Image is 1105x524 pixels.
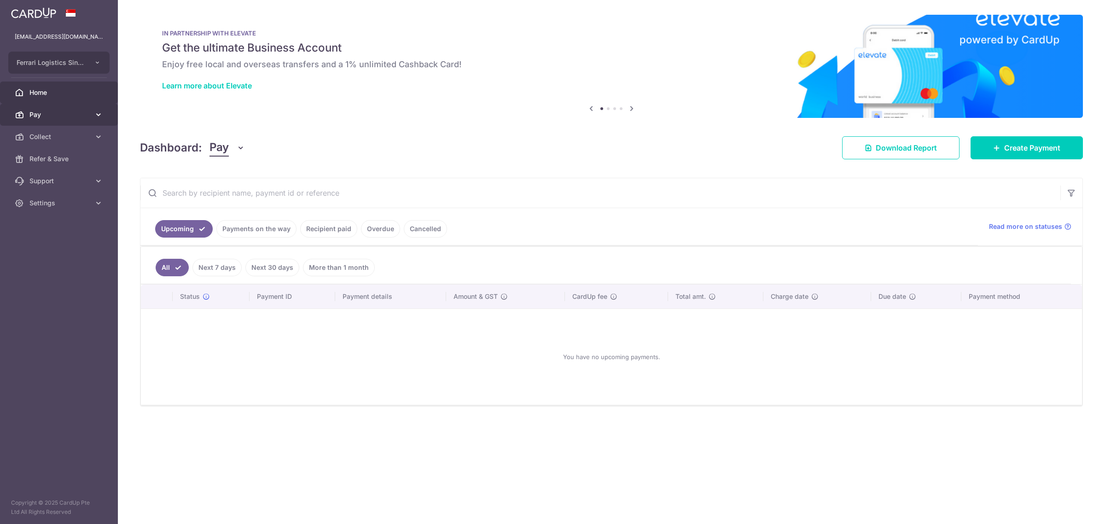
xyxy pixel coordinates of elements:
th: Payment method [961,285,1082,309]
a: Payments on the way [216,220,297,238]
span: Collect [29,132,90,141]
h4: Dashboard: [140,140,202,156]
th: Payment details [335,285,446,309]
a: Create Payment [971,136,1083,159]
div: You have no upcoming payments. [152,316,1071,397]
span: Amount & GST [454,292,498,301]
p: [EMAIL_ADDRESS][DOMAIN_NAME] [15,32,103,41]
span: Total amt. [675,292,706,301]
span: Create Payment [1004,142,1060,153]
span: Ferrari Logistics Singapore Pte Ltd [17,58,85,67]
h6: Enjoy free local and overseas transfers and a 1% unlimited Cashback Card! [162,59,1061,70]
span: Due date [878,292,906,301]
a: Overdue [361,220,400,238]
a: Recipient paid [300,220,357,238]
a: Learn more about Elevate [162,81,252,90]
a: Next 7 days [192,259,242,276]
span: Download Report [876,142,937,153]
a: More than 1 month [303,259,375,276]
a: Read more on statuses [989,222,1071,231]
span: Home [29,88,90,97]
span: Settings [29,198,90,208]
button: Ferrari Logistics Singapore Pte Ltd [8,52,110,74]
button: Pay [209,139,245,157]
span: CardUp fee [572,292,607,301]
span: Charge date [771,292,808,301]
a: Upcoming [155,220,213,238]
img: CardUp [11,7,56,18]
span: Refer & Save [29,154,90,163]
h5: Get the ultimate Business Account [162,41,1061,55]
p: IN PARTNERSHIP WITH ELEVATE [162,29,1061,37]
a: Cancelled [404,220,447,238]
th: Payment ID [250,285,335,309]
a: Next 30 days [245,259,299,276]
a: Download Report [842,136,960,159]
img: Renovation banner [140,15,1083,118]
span: Pay [29,110,90,119]
input: Search by recipient name, payment id or reference [140,178,1060,208]
span: Read more on statuses [989,222,1062,231]
span: Help [21,6,40,15]
span: Pay [209,139,229,157]
span: Support [29,176,90,186]
span: Status [180,292,200,301]
a: All [156,259,189,276]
